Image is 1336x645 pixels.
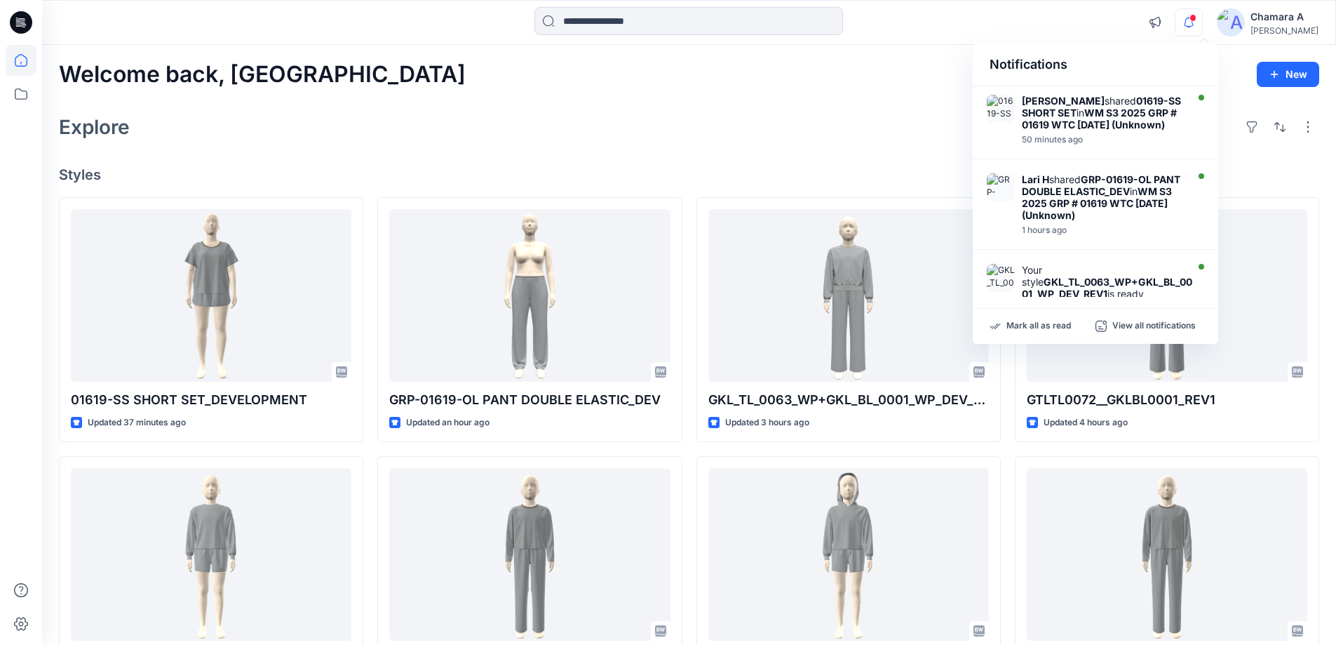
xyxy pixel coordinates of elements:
[1044,415,1128,430] p: Updated 4 hours ago
[71,468,351,641] a: GKL_TL_0078_WPGKL_BS_0007_WP REV1
[1022,225,1183,235] div: Monday, August 18, 2025 07:29
[59,62,466,88] h2: Welcome back, [GEOGRAPHIC_DATA]
[1022,173,1180,197] strong: GRP-01619-OL PANT DOUBLE ELASTIC_DEV
[708,468,989,641] a: GKL_TL_0079_WPGKL_BS_0007_WP REV1
[1022,173,1049,185] strong: Lari H
[987,173,1015,201] img: GRP-01619-OL PANT DOUBLE ELASTIC_DEV
[708,390,989,410] p: GKL_TL_0063_WP+GKL_BL_0001_WP_DEV_REV1
[1022,135,1183,145] div: Monday, August 18, 2025 08:08
[1022,276,1192,300] strong: GKL_TL_0063_WP+GKL_BL_0001_WP_DEV_REV1
[1022,95,1181,119] strong: 01619-SS SHORT SET
[1006,320,1071,333] p: Mark all as read
[1022,173,1183,221] div: shared in
[389,209,670,383] a: GRP-01619-OL PANT DOUBLE ELASTIC_DEV
[987,264,1015,292] img: GKL_TL_0063_WP+GKL_BL_0001_WP_DEV_REV1
[973,44,1218,86] div: Notifications
[1022,95,1183,131] div: shared in
[59,166,1319,183] h4: Styles
[389,390,670,410] p: GRP-01619-OL PANT DOUBLE ELASTIC_DEV
[88,415,186,430] p: Updated 37 minutes ago
[71,209,351,383] a: 01619-SS SHORT SET_DEVELOPMENT
[1027,390,1307,410] p: GTLTL0072__GKLBL0001_REV1
[71,390,351,410] p: 01619-SS SHORT SET_DEVELOPMENT
[987,95,1015,123] img: 01619-SS SHORT SET
[406,415,490,430] p: Updated an hour ago
[1022,185,1172,221] strong: WM S3 2025 GRP # 01619 WTC [DATE] (Unknown)
[59,116,130,138] h2: Explore
[1027,468,1307,641] a: GKLTL0072_GKLBL0025_REV1
[1022,95,1105,107] strong: [PERSON_NAME]
[389,468,670,641] a: GKLTL0072__GKLBL0029_REV1
[1022,264,1196,300] div: Your style is ready
[1250,8,1318,25] div: Chamara A
[1257,62,1319,87] button: New
[725,415,809,430] p: Updated 3 hours ago
[1112,320,1196,333] p: View all notifications
[1217,8,1245,36] img: avatar
[708,209,989,383] a: GKL_TL_0063_WP+GKL_BL_0001_WP_DEV_REV1
[1250,25,1318,36] div: [PERSON_NAME]
[1022,107,1177,131] strong: WM S3 2025 GRP # 01619 WTC [DATE] (Unknown)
